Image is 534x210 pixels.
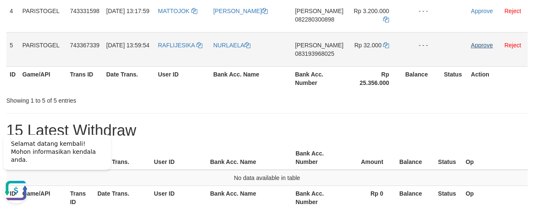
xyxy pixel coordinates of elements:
[383,42,389,49] a: Copy 32000 to clipboard
[435,146,462,170] th: Status
[158,8,190,14] span: MATTOJOK
[213,42,250,49] a: NURLAELA
[354,8,389,14] span: Rp 3.200.000
[295,8,343,14] span: [PERSON_NAME]
[467,66,528,90] th: Action
[471,42,493,49] a: Approve
[106,42,149,49] span: [DATE] 13:59:54
[471,8,493,14] a: Approve
[207,186,292,210] th: Bank Acc. Name
[11,13,96,36] span: Selamat datang kembali! Mohon informasikan kendala anda.
[67,66,103,90] th: Trans ID
[435,186,462,210] th: Status
[70,8,99,14] span: 743331598
[402,66,440,90] th: Balance
[158,42,202,49] a: RAFLIJESIKA
[462,146,528,170] th: Op
[295,16,334,23] span: Copy 082280300898 to clipboard
[103,66,155,90] th: Date Trans.
[440,66,467,90] th: Status
[155,66,210,90] th: User ID
[6,66,19,90] th: ID
[6,170,528,186] td: No data available in table
[106,8,149,14] span: [DATE] 13:17:59
[354,42,382,49] span: Rp 32.000
[94,146,150,170] th: Date Trans.
[207,146,292,170] th: Bank Acc. Name
[6,32,19,66] td: 5
[210,66,292,90] th: Bank Acc. Name
[213,8,268,14] a: [PERSON_NAME]
[19,66,67,90] th: Game/API
[402,32,440,66] td: - - -
[158,42,195,49] span: RAFLIJESIKA
[150,146,207,170] th: User ID
[150,186,207,210] th: User ID
[462,186,528,210] th: Op
[339,146,396,170] th: Amount
[19,32,67,66] td: PARISTOGEL
[383,16,389,23] a: Copy 3200000 to clipboard
[94,186,150,210] th: Date Trans.
[158,8,197,14] a: MATTOJOK
[292,186,339,210] th: Bank Acc. Number
[295,42,343,49] span: [PERSON_NAME]
[339,186,396,210] th: Rp 0
[504,42,521,49] a: Reject
[504,8,521,14] a: Reject
[295,50,334,57] span: Copy 083193968025 to clipboard
[396,146,435,170] th: Balance
[6,93,216,105] div: Showing 1 to 5 of 5 entries
[396,186,435,210] th: Balance
[292,146,339,170] th: Bank Acc. Number
[292,66,347,90] th: Bank Acc. Number
[70,42,99,49] span: 743367339
[3,51,29,76] button: Open LiveChat chat widget
[347,66,402,90] th: Rp 25.356.000
[6,122,528,139] h1: 15 Latest Withdraw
